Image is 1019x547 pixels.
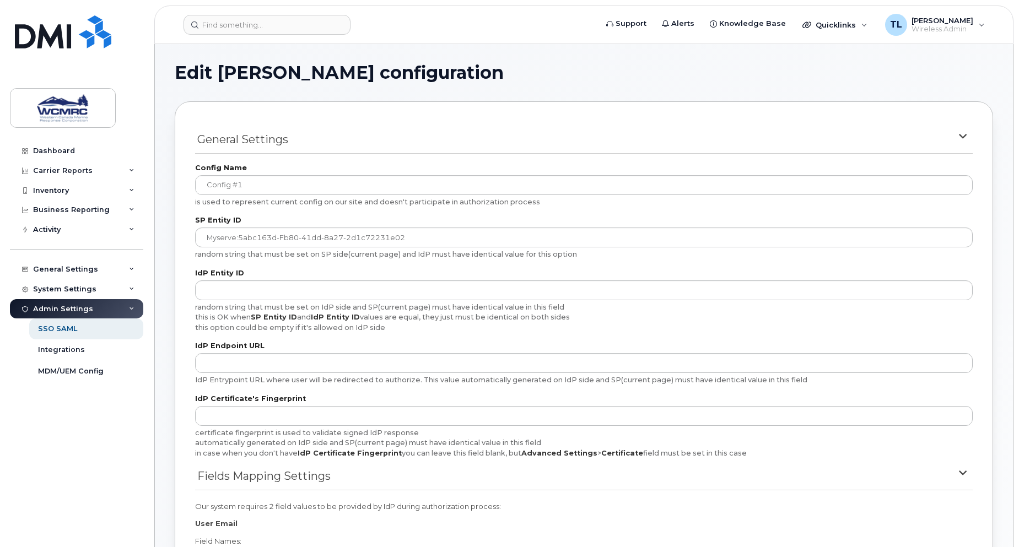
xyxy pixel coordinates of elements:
[601,449,643,457] strong: Certificate
[175,64,504,81] span: Edit [PERSON_NAME] configuration
[195,428,973,438] div: certificate fingerprint is used to validate signed IdP response
[195,519,238,528] b: User Email
[195,468,973,490] summary: Fields Mapping Settings
[298,449,402,457] strong: IdP Certificate Fingerprint
[195,375,973,385] div: IdP Entrypoint URL where user will be redirected to authorize. This value automatically generated...
[195,197,973,207] div: is used to represent current config on our site and doesn't participate in authorization process
[195,165,973,172] label: Config Name
[311,313,360,321] strong: IdP Entity ID
[195,501,973,512] p: Our system requires 2 field values to be provided by IdP during authorization process:
[195,323,973,333] div: this option could be empty if it's allowed on IdP side
[197,132,288,148] span: General Settings
[195,312,973,322] div: this is OK when and values are equal, they just must be identical on both sides
[195,448,973,458] div: in case when you don't have you can leave this field blank, but > field must be set in this case
[521,449,597,457] strong: Advanced Settings
[195,217,973,224] label: SP Entity ID
[195,396,973,403] label: IdP Certificate's Fingerprint
[195,302,973,312] div: random string that must be set on IdP side and SP(current page) must have identical value in this...
[195,536,973,546] p: Field Names:
[195,250,973,259] div: random string that must be set on SP side(current page) and IdP must have identical value for thi...
[195,132,973,154] summary: General Settings
[251,313,297,321] strong: SP Entity ID
[195,343,973,350] label: IdP Endpoint URL
[197,468,331,484] span: Fields Mapping Settings
[195,438,973,448] div: automatically generated on IdP side and SP(current page) must have identical value in this field
[195,270,973,277] label: IdP Entity ID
